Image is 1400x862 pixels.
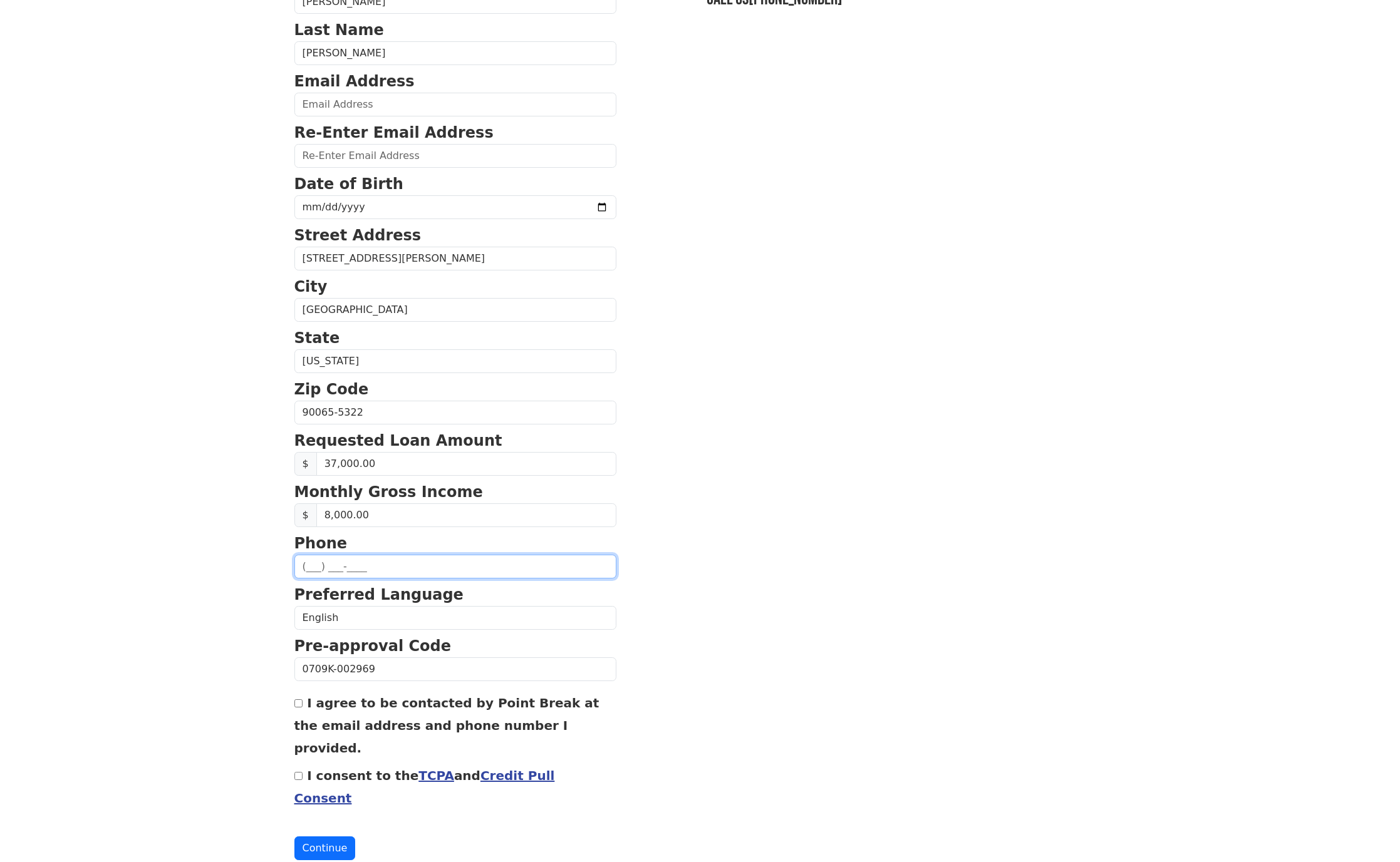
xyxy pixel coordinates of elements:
[294,768,555,806] label: I consent to the and
[316,452,616,476] input: Requested Loan Amount
[294,175,403,193] strong: Date of Birth
[294,93,616,116] input: Email Address
[294,503,317,527] span: $
[294,381,369,398] strong: Zip Code
[294,637,452,655] strong: Pre-approval Code
[294,41,616,65] input: Last Name
[294,555,616,578] input: (___) ___-____
[294,247,616,270] input: Street Address
[294,278,328,295] strong: City
[294,535,348,552] strong: Phone
[294,144,616,168] input: Re-Enter Email Address
[294,657,616,681] input: Pre-approval Code
[294,481,616,503] p: Monthly Gross Income
[294,227,422,244] strong: Street Address
[294,432,502,449] strong: Requested Loan Amount
[294,401,616,424] input: Zip Code
[294,329,340,347] strong: State
[294,586,464,603] strong: Preferred Language
[316,503,616,527] input: Monthly Gross Income
[294,21,384,39] strong: Last Name
[418,768,454,783] a: TCPA
[294,73,415,90] strong: Email Address
[294,124,494,141] strong: Re-Enter Email Address
[294,298,616,322] input: City
[294,836,356,860] button: Continue
[294,452,317,476] span: $
[294,695,599,756] label: I agree to be contacted by Point Break at the email address and phone number I provided.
